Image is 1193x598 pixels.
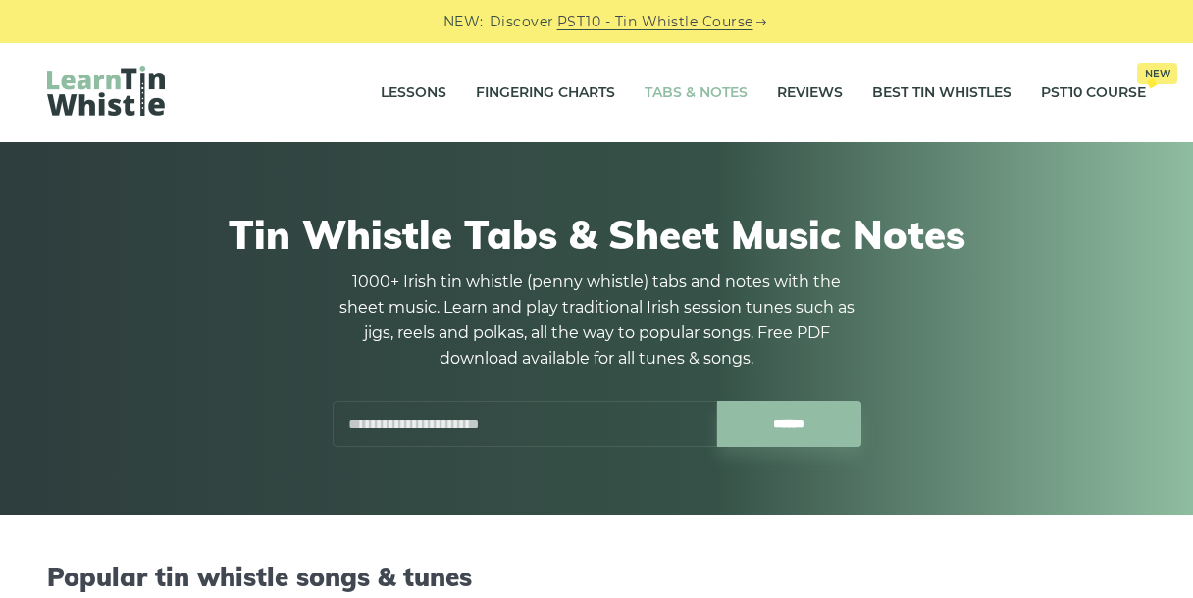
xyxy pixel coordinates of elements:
[332,270,861,372] p: 1000+ Irish tin whistle (penny whistle) tabs and notes with the sheet music. Learn and play tradi...
[1041,69,1146,118] a: PST10 CourseNew
[1137,63,1177,84] span: New
[777,69,843,118] a: Reviews
[872,69,1011,118] a: Best Tin Whistles
[47,562,1146,592] h2: Popular tin whistle songs & tunes
[47,66,165,116] img: LearnTinWhistle.com
[645,69,748,118] a: Tabs & Notes
[476,69,615,118] a: Fingering Charts
[381,69,446,118] a: Lessons
[57,211,1136,258] h1: Tin Whistle Tabs & Sheet Music Notes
